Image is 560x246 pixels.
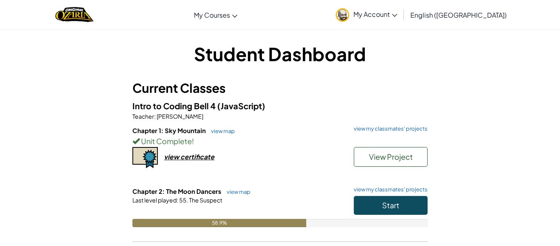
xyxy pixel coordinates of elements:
span: Unit Complete [140,136,192,146]
button: View Project [354,147,428,167]
span: Chapter 1: Sky Mountain [132,126,207,134]
a: English ([GEOGRAPHIC_DATA]) [406,4,511,26]
a: view my classmates' projects [350,126,428,131]
span: : [154,113,156,120]
span: My Account [353,10,397,18]
span: Last level played [132,196,177,204]
span: 55. [178,196,188,204]
img: avatar [336,8,349,22]
h1: Student Dashboard [132,41,428,67]
h3: Current Classes [132,79,428,97]
span: My Courses [194,11,230,19]
span: Chapter 2: The Moon Dancers [132,187,223,195]
span: English ([GEOGRAPHIC_DATA]) [410,11,507,19]
div: view certificate [164,152,214,161]
a: My Courses [190,4,241,26]
span: [PERSON_NAME] [156,113,203,120]
a: view map [223,189,250,195]
a: view map [207,128,235,134]
span: : [177,196,178,204]
a: view my classmates' projects [350,187,428,192]
div: 58.9% [132,219,306,227]
span: View Project [369,152,413,161]
img: certificate-icon.png [132,147,158,168]
span: (JavaScript) [217,101,265,111]
a: Ozaria by CodeCombat logo [55,6,93,23]
span: Start [382,200,399,210]
span: ! [192,136,194,146]
span: Teacher [132,113,154,120]
a: view certificate [132,152,214,161]
span: Intro to Coding Bell 4 [132,101,217,111]
img: Home [55,6,93,23]
a: My Account [332,2,401,28]
span: The Suspect [188,196,222,204]
button: Start [354,196,428,215]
